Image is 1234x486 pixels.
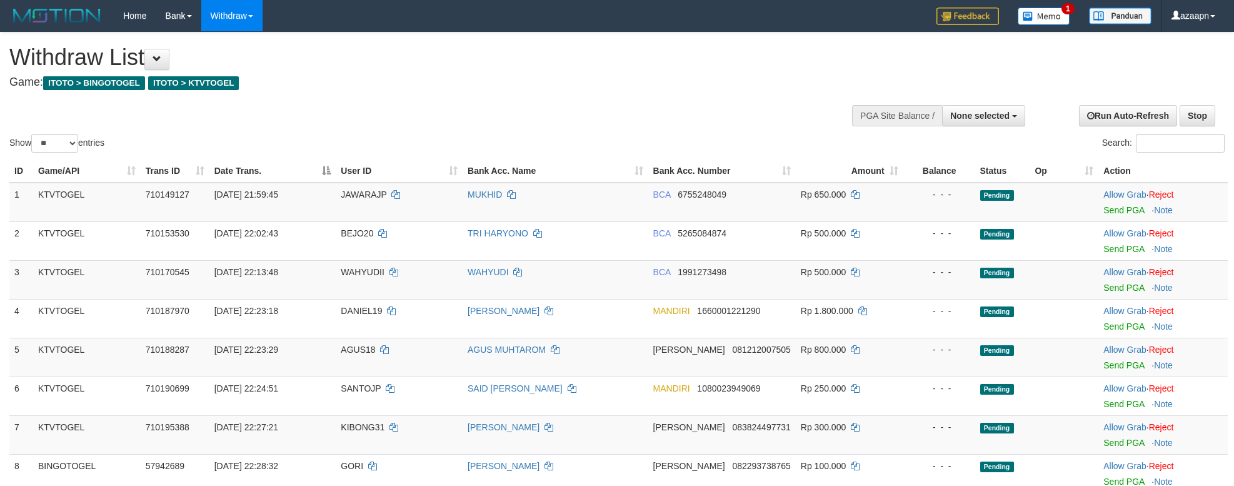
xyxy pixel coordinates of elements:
td: · [1098,338,1228,377]
td: 2 [9,221,33,260]
a: Reject [1149,306,1174,316]
td: KTVTOGEL [33,415,141,454]
div: - - - [908,305,970,317]
div: - - - [908,421,970,433]
span: 57942689 [146,461,184,471]
span: ITOTO > KTVTOGEL [148,76,239,90]
span: Pending [980,384,1014,395]
span: Copy 082293738765 to clipboard [732,461,790,471]
th: Op: activate to sort column ascending [1030,159,1098,183]
span: Copy 1991273498 to clipboard [678,267,726,277]
div: - - - [908,266,970,278]
span: 710153530 [146,228,189,238]
div: - - - [908,460,970,472]
a: Reject [1149,383,1174,393]
span: Copy 1660001221290 to clipboard [697,306,760,316]
img: Feedback.jpg [936,8,999,25]
a: Reject [1149,345,1174,355]
td: · [1098,415,1228,454]
span: · [1103,422,1148,432]
a: [PERSON_NAME] [468,306,539,316]
span: Copy 081212007505 to clipboard [732,345,790,355]
h1: Withdraw List [9,45,810,70]
a: Note [1154,244,1173,254]
span: AGUS18 [341,345,375,355]
span: MANDIRI [653,383,690,393]
a: Allow Grab [1103,461,1146,471]
a: Note [1154,360,1173,370]
td: · [1098,183,1228,222]
a: Reject [1149,422,1174,432]
a: Allow Grab [1103,345,1146,355]
span: 710195388 [146,422,189,432]
span: WAHYUDII [341,267,384,277]
span: JAWARAJP [341,190,386,200]
a: Send PGA [1103,399,1144,409]
th: ID [9,159,33,183]
a: Reject [1149,461,1174,471]
span: None selected [950,111,1010,121]
a: Reject [1149,190,1174,200]
td: 5 [9,338,33,377]
span: BCA [653,228,671,238]
span: [PERSON_NAME] [653,461,725,471]
td: KTVTOGEL [33,221,141,260]
input: Search: [1136,134,1225,153]
span: [DATE] 22:27:21 [214,422,278,432]
span: [DATE] 22:23:29 [214,345,278,355]
span: Pending [980,345,1014,356]
a: Note [1154,321,1173,332]
span: · [1103,383,1148,393]
span: [DATE] 21:59:45 [214,190,278,200]
td: 6 [9,377,33,415]
h4: Game: [9,76,810,89]
span: ITOTO > BINGOTOGEL [43,76,145,90]
td: KTVTOGEL [33,183,141,222]
span: 710170545 [146,267,189,277]
label: Show entries [9,134,104,153]
a: Send PGA [1103,360,1144,370]
span: 710190699 [146,383,189,393]
td: · [1098,221,1228,260]
span: Pending [980,190,1014,201]
button: None selected [942,105,1025,126]
span: [DATE] 22:02:43 [214,228,278,238]
div: - - - [908,382,970,395]
span: · [1103,461,1148,471]
a: Reject [1149,228,1174,238]
a: TRI HARYONO [468,228,528,238]
span: 710187970 [146,306,189,316]
span: Rp 1.800.000 [801,306,853,316]
span: Rp 500.000 [801,228,846,238]
span: Rp 650.000 [801,190,846,200]
span: Pending [980,306,1014,317]
a: MUKHID [468,190,502,200]
span: [PERSON_NAME] [653,422,725,432]
img: Button%20Memo.svg [1018,8,1070,25]
th: Status [975,159,1030,183]
span: 710149127 [146,190,189,200]
div: - - - [908,188,970,201]
span: Pending [980,268,1014,278]
td: 4 [9,299,33,338]
div: - - - [908,343,970,356]
a: Reject [1149,267,1174,277]
a: Send PGA [1103,244,1144,254]
th: User ID: activate to sort column ascending [336,159,463,183]
a: Allow Grab [1103,267,1146,277]
span: · [1103,190,1148,200]
span: Rp 300.000 [801,422,846,432]
td: · [1098,260,1228,299]
span: BCA [653,190,671,200]
a: Note [1154,283,1173,293]
span: [DATE] 22:24:51 [214,383,278,393]
select: Showentries [31,134,78,153]
span: BCA [653,267,671,277]
label: Search: [1102,134,1225,153]
span: · [1103,267,1148,277]
th: Amount: activate to sort column ascending [796,159,903,183]
span: MANDIRI [653,306,690,316]
td: · [1098,299,1228,338]
span: [DATE] 22:13:48 [214,267,278,277]
a: Allow Grab [1103,383,1146,393]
